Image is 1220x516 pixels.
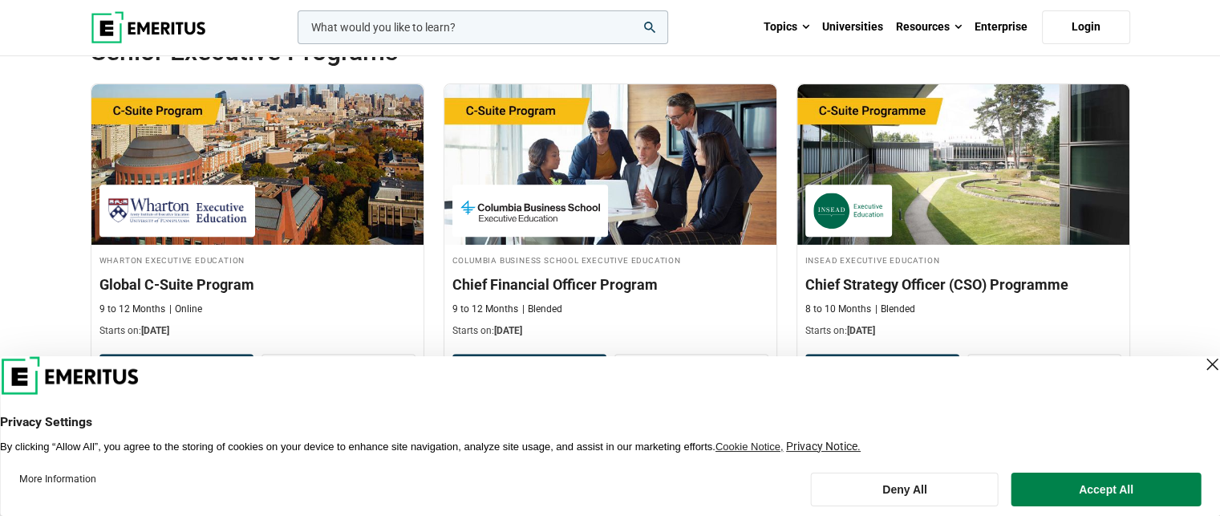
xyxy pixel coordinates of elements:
img: Global C-Suite Program | Online Leadership Course [91,84,424,245]
a: Leadership Course by INSEAD Executive Education - October 14, 2025 INSEAD Executive Education INS... [797,84,1129,346]
input: woocommerce-product-search-field-0 [298,10,668,44]
a: Login [1042,10,1130,44]
a: Leadership Course by Wharton Executive Education - September 24, 2025 Wharton Executive Education... [91,84,424,346]
img: INSEAD Executive Education [813,193,884,229]
span: [DATE] [847,325,875,336]
a: View Program [261,354,415,381]
p: 9 to 12 Months [99,303,165,316]
a: View Program [614,354,768,381]
h4: INSEAD Executive Education [805,253,1121,266]
img: Chief Strategy Officer (CSO) Programme | Online Leadership Course [797,84,1129,245]
p: Starts on: [452,324,768,338]
a: View Program [967,354,1121,381]
h3: Global C-Suite Program [99,274,415,295]
p: Blended [875,303,915,316]
p: 8 to 10 Months [805,303,871,316]
h3: Chief Financial Officer Program [452,274,768,295]
p: 9 to 12 Months [452,303,518,316]
h4: Wharton Executive Education [99,253,415,266]
p: Starts on: [805,324,1121,338]
p: Online [169,303,202,316]
h4: Columbia Business School Executive Education [452,253,768,266]
button: Download Brochure [99,354,253,381]
p: Starts on: [99,324,415,338]
span: [DATE] [494,325,522,336]
img: Wharton Executive Education [107,193,247,229]
img: Chief Financial Officer Program | Online Finance Course [444,84,776,245]
p: Blended [522,303,562,316]
h3: Chief Strategy Officer (CSO) Programme [805,274,1121,295]
button: Download Brochure [805,354,959,381]
span: [DATE] [141,325,169,336]
a: Finance Course by Columbia Business School Executive Education - September 29, 2025 Columbia Busi... [444,84,776,346]
img: Columbia Business School Executive Education [460,193,600,229]
button: Download Brochure [452,354,606,381]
